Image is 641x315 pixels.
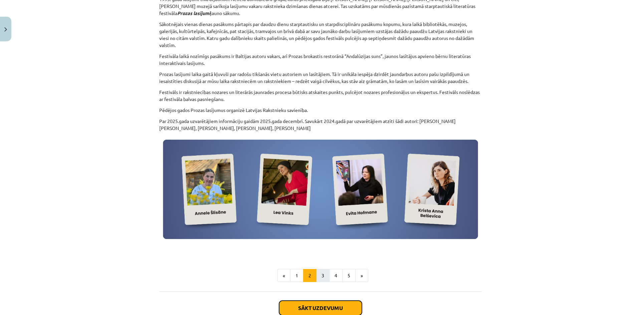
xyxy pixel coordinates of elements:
nav: Page navigation example [159,269,482,282]
button: 4 [329,269,343,282]
button: 5 [342,269,356,282]
button: « [277,269,290,282]
button: 3 [316,269,330,282]
button: » [355,269,368,282]
p: Prozas lasījumi laika gaitā kļuvuši par radošu tikšanās vietu autoriem un lasītājiem. Tā ir unikā... [159,71,482,85]
p: Festivāls ir rakstniecības nozares un literārās jaunrades procesa būtisks atskaites punkts, pulcē... [159,89,482,103]
button: 1 [290,269,303,282]
p: Sākotnējais vienas dienas pasākums pārtapis par daudzu dienu starptautisku un starpdisciplināru p... [159,21,482,49]
p: Par 2025.gada uzvarētājiem informāciju gaidām 2025.gada decembrī. Savukārt 2024.gadā par uzvarētā... [159,118,482,132]
i: Prozas lasījumi [177,10,210,16]
button: 2 [303,269,316,282]
p: Festivāla laikā nozīmīgs pasākums ir Baltijas autoru vakars, arī Prozas brokastis restorānā “Anda... [159,53,482,67]
p: Pēdējos gados Prozas lasījumus organizē Latvijas Rakstnieku savienība. [159,107,482,114]
img: icon-close-lesson-0947bae3869378f0d4975bcd49f059093ad1ed9edebbc8119c70593378902aed.svg [4,27,7,32]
